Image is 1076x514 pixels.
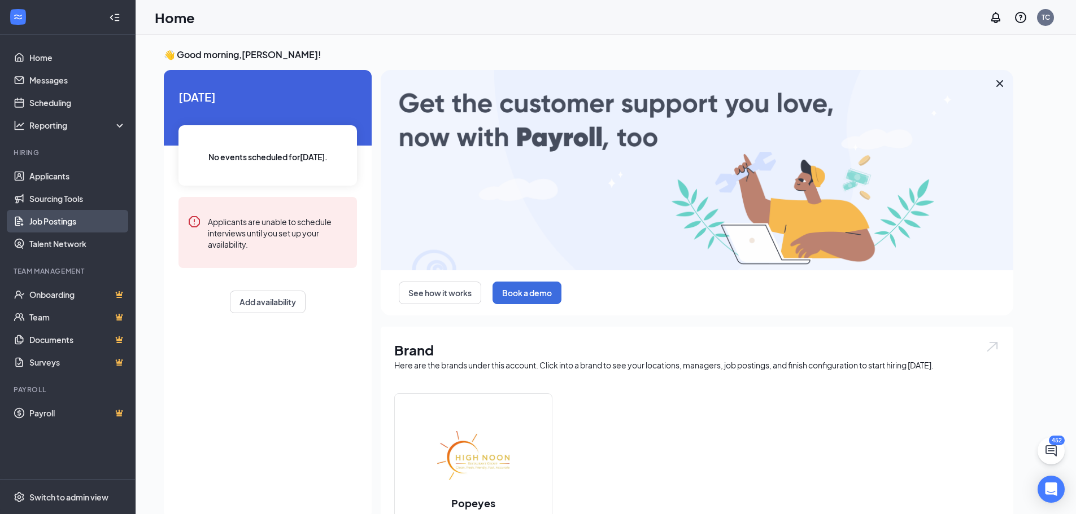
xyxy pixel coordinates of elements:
[493,282,561,304] button: Book a demo
[1049,436,1065,445] div: 452
[230,291,306,313] button: Add availability
[394,359,1000,371] div: Here are the brands under this account. Click into a brand to see your locations, managers, job p...
[29,232,126,255] a: Talent Network
[29,91,126,114] a: Scheduling
[985,340,1000,353] img: open.6027fd2a22e1237b5b06.svg
[29,328,126,351] a: DocumentsCrown
[381,70,1013,270] img: payroll-large.gif
[440,496,507,510] h2: Popeyes
[1014,11,1027,24] svg: QuestionInfo
[29,402,126,424] a: PayrollCrown
[29,187,126,210] a: Sourcing Tools
[29,165,126,187] a: Applicants
[29,283,126,306] a: OnboardingCrown
[1044,444,1058,458] svg: ChatActive
[14,385,124,394] div: Payroll
[178,88,357,106] span: [DATE]
[208,151,328,163] span: No events scheduled for [DATE] .
[989,11,1003,24] svg: Notifications
[12,11,24,23] svg: WorkstreamLogo
[29,46,126,69] a: Home
[29,351,126,374] a: SurveysCrown
[14,266,124,276] div: Team Management
[14,491,25,503] svg: Settings
[394,340,1000,359] h1: Brand
[14,148,124,157] div: Hiring
[437,419,509,491] img: Popeyes
[29,306,126,328] a: TeamCrown
[29,491,108,503] div: Switch to admin view
[109,12,120,23] svg: Collapse
[1042,12,1050,22] div: TC
[29,210,126,232] a: Job Postings
[399,282,481,304] button: See how it works
[993,77,1007,90] svg: Cross
[29,120,127,131] div: Reporting
[164,49,1013,61] h3: 👋 Good morning, [PERSON_NAME] !
[1038,437,1065,464] button: ChatActive
[208,215,348,250] div: Applicants are unable to schedule interviews until you set up your availability.
[188,215,201,229] svg: Error
[1038,476,1065,503] div: Open Intercom Messenger
[29,69,126,91] a: Messages
[14,120,25,131] svg: Analysis
[155,8,195,27] h1: Home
